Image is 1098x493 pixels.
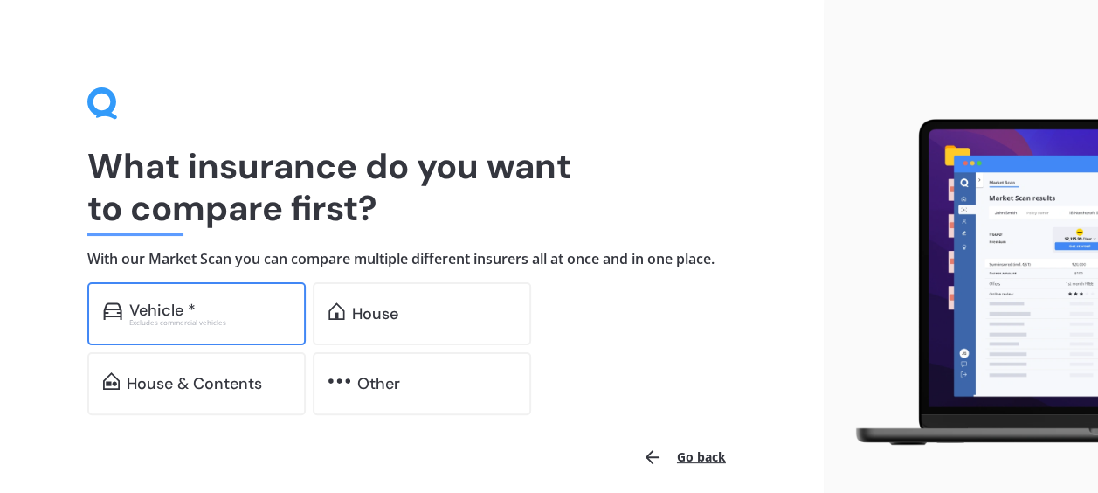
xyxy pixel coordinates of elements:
button: Go back [632,436,736,478]
h4: With our Market Scan you can compare multiple different insurers all at once and in one place. [87,250,736,268]
div: Excludes commercial vehicles [129,319,290,326]
img: home-and-contents.b802091223b8502ef2dd.svg [103,372,120,390]
img: car.f15378c7a67c060ca3f3.svg [103,302,122,320]
img: home.91c183c226a05b4dc763.svg [328,302,345,320]
img: other.81dba5aafe580aa69f38.svg [328,372,350,390]
h1: What insurance do you want to compare first? [87,145,736,229]
div: Other [357,375,400,392]
img: laptop.webp [838,112,1098,455]
div: Vehicle * [129,302,196,319]
div: House & Contents [127,375,262,392]
div: House [352,305,398,323]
